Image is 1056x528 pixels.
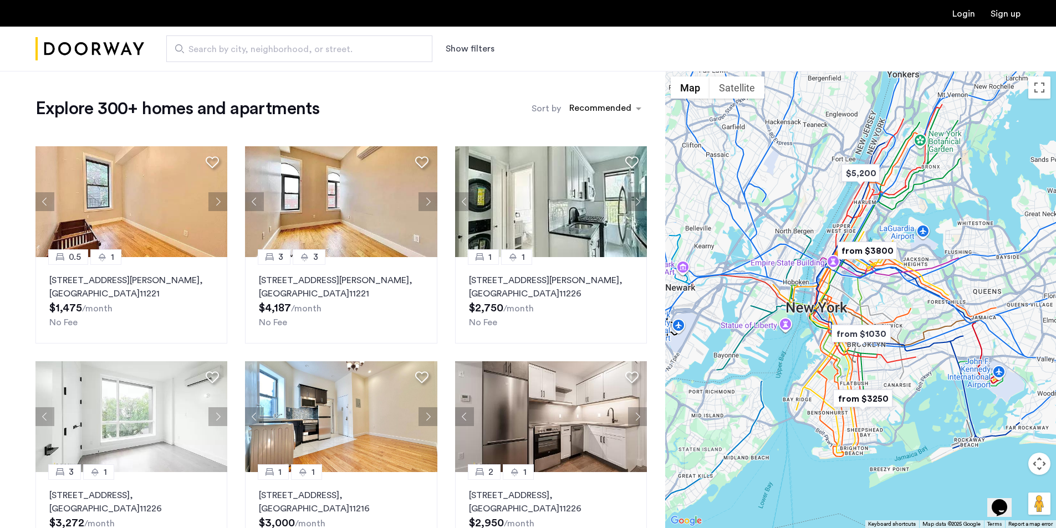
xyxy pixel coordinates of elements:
[245,407,264,426] button: Previous apartment
[245,192,264,211] button: Previous apartment
[69,465,74,479] span: 3
[991,9,1021,18] a: Registration
[49,303,82,314] span: $1,475
[455,361,647,472] img: 2013_638555502213642215.jpeg
[188,43,401,56] span: Search by city, neighborhood, or street.
[259,318,287,327] span: No Fee
[104,465,107,479] span: 1
[668,514,705,528] img: Google
[49,318,78,327] span: No Fee
[1028,76,1050,99] button: Toggle fullscreen view
[259,489,423,515] p: [STREET_ADDRESS] 11216
[49,274,213,300] p: [STREET_ADDRESS][PERSON_NAME] 11221
[1028,453,1050,475] button: Map camera controls
[208,407,227,426] button: Next apartment
[987,520,1002,528] a: Terms
[628,407,647,426] button: Next apartment
[868,520,916,528] button: Keyboard shortcuts
[259,274,423,300] p: [STREET_ADDRESS][PERSON_NAME] 11221
[295,519,325,528] sub: /month
[987,484,1023,517] iframe: chat widget
[668,514,705,528] a: Open this area in Google Maps (opens a new window)
[564,99,647,119] ng-select: sort-apartment
[245,361,437,472] img: 2012_638680378881248573.jpeg
[522,250,525,264] span: 1
[829,386,897,411] div: from $3250
[35,361,228,472] img: 2013_638548540036919748.jpeg
[488,465,493,479] span: 2
[922,521,981,527] span: Map data ©2025 Google
[259,303,291,314] span: $4,187
[419,407,437,426] button: Next apartment
[568,101,631,117] div: Recommended
[278,465,282,479] span: 1
[455,257,647,344] a: 11[STREET_ADDRESS][PERSON_NAME], [GEOGRAPHIC_DATA]11226No Fee
[503,304,534,313] sub: /month
[446,42,494,55] button: Show or hide filters
[49,489,213,515] p: [STREET_ADDRESS] 11226
[469,318,497,327] span: No Fee
[469,303,503,314] span: $2,750
[469,489,633,515] p: [STREET_ADDRESS] 11226
[82,304,113,313] sub: /month
[35,192,54,211] button: Previous apartment
[1008,520,1053,528] a: Report a map error
[111,250,114,264] span: 1
[278,250,283,264] span: 3
[35,28,144,70] a: Cazamio Logo
[523,465,527,479] span: 1
[84,519,115,528] sub: /month
[313,250,318,264] span: 3
[312,465,315,479] span: 1
[455,407,474,426] button: Previous apartment
[532,102,561,115] label: Sort by
[1028,493,1050,515] button: Drag Pegman onto the map to open Street View
[245,257,437,344] a: 33[STREET_ADDRESS][PERSON_NAME], [GEOGRAPHIC_DATA]11221No Fee
[628,192,647,211] button: Next apartment
[35,407,54,426] button: Previous apartment
[671,76,710,99] button: Show street map
[469,274,633,300] p: [STREET_ADDRESS][PERSON_NAME] 11226
[245,146,437,257] img: 2016_638508057423839647.jpeg
[952,9,975,18] a: Login
[166,35,432,62] input: Apartment Search
[35,257,227,344] a: 0.51[STREET_ADDRESS][PERSON_NAME], [GEOGRAPHIC_DATA]11221No Fee
[291,304,322,313] sub: /month
[35,28,144,70] img: logo
[35,146,228,257] img: 2016_638508057422366955.jpeg
[69,250,81,264] span: 0.5
[833,238,901,263] div: from $3800
[710,76,764,99] button: Show satellite imagery
[419,192,437,211] button: Next apartment
[827,321,895,346] div: from $1030
[455,146,647,257] img: 2014_638590860018821391.jpeg
[504,519,534,528] sub: /month
[455,192,474,211] button: Previous apartment
[488,250,492,264] span: 1
[208,192,227,211] button: Next apartment
[35,98,319,120] h1: Explore 300+ homes and apartments
[837,161,884,186] div: $5,200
